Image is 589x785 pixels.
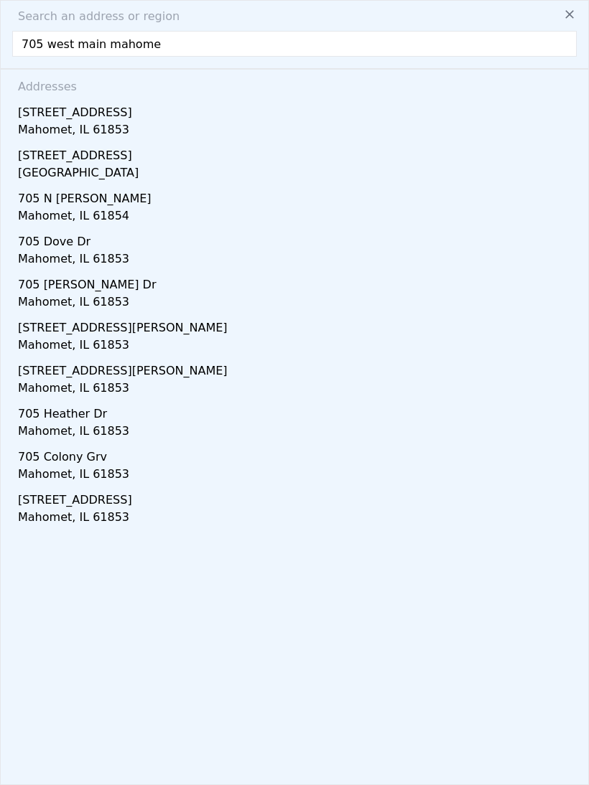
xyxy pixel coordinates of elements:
div: Mahomet, IL 61853 [18,380,577,400]
div: Mahomet, IL 61853 [18,250,577,271]
div: [STREET_ADDRESS] [18,486,577,509]
div: Mahomet, IL 61853 [18,423,577,443]
div: [GEOGRAPHIC_DATA] [18,164,577,184]
div: Addresses [12,70,577,98]
div: Mahomet, IL 61853 [18,337,577,357]
div: Mahomet, IL 61853 [18,293,577,314]
div: 705 Heather Dr [18,400,577,423]
div: Mahomet, IL 61853 [18,121,577,141]
div: [STREET_ADDRESS] [18,98,577,121]
div: 705 Dove Dr [18,227,577,250]
div: [STREET_ADDRESS] [18,141,577,164]
div: [STREET_ADDRESS][PERSON_NAME] [18,357,577,380]
span: Search an address or region [6,8,180,25]
div: Mahomet, IL 61854 [18,207,577,227]
div: Mahomet, IL 61853 [18,509,577,529]
div: [STREET_ADDRESS][PERSON_NAME] [18,314,577,337]
div: Mahomet, IL 61853 [18,466,577,486]
div: 705 Colony Grv [18,443,577,466]
div: 705 [PERSON_NAME] Dr [18,271,577,293]
div: 705 N [PERSON_NAME] [18,184,577,207]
